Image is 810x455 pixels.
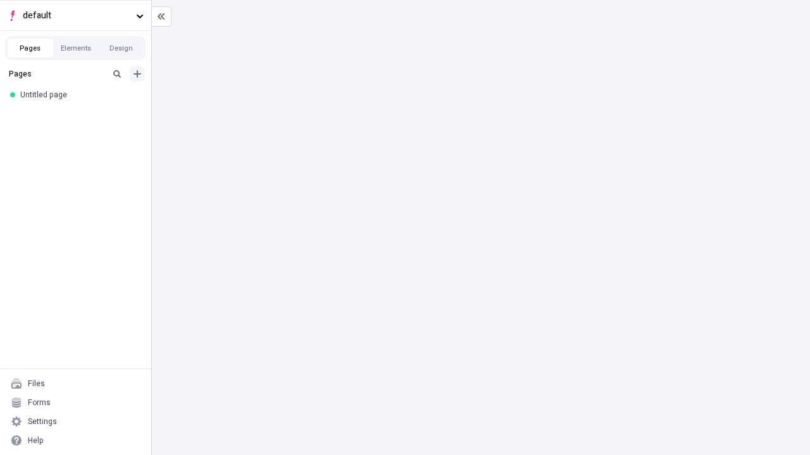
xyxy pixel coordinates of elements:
[8,39,53,58] button: Pages
[130,66,145,82] button: Add new
[99,39,144,58] button: Design
[28,379,45,389] div: Files
[20,90,136,100] div: Untitled page
[9,69,104,79] div: Pages
[23,9,131,23] span: default
[28,397,51,408] div: Forms
[28,416,57,427] div: Settings
[53,39,99,58] button: Elements
[28,435,44,446] div: Help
